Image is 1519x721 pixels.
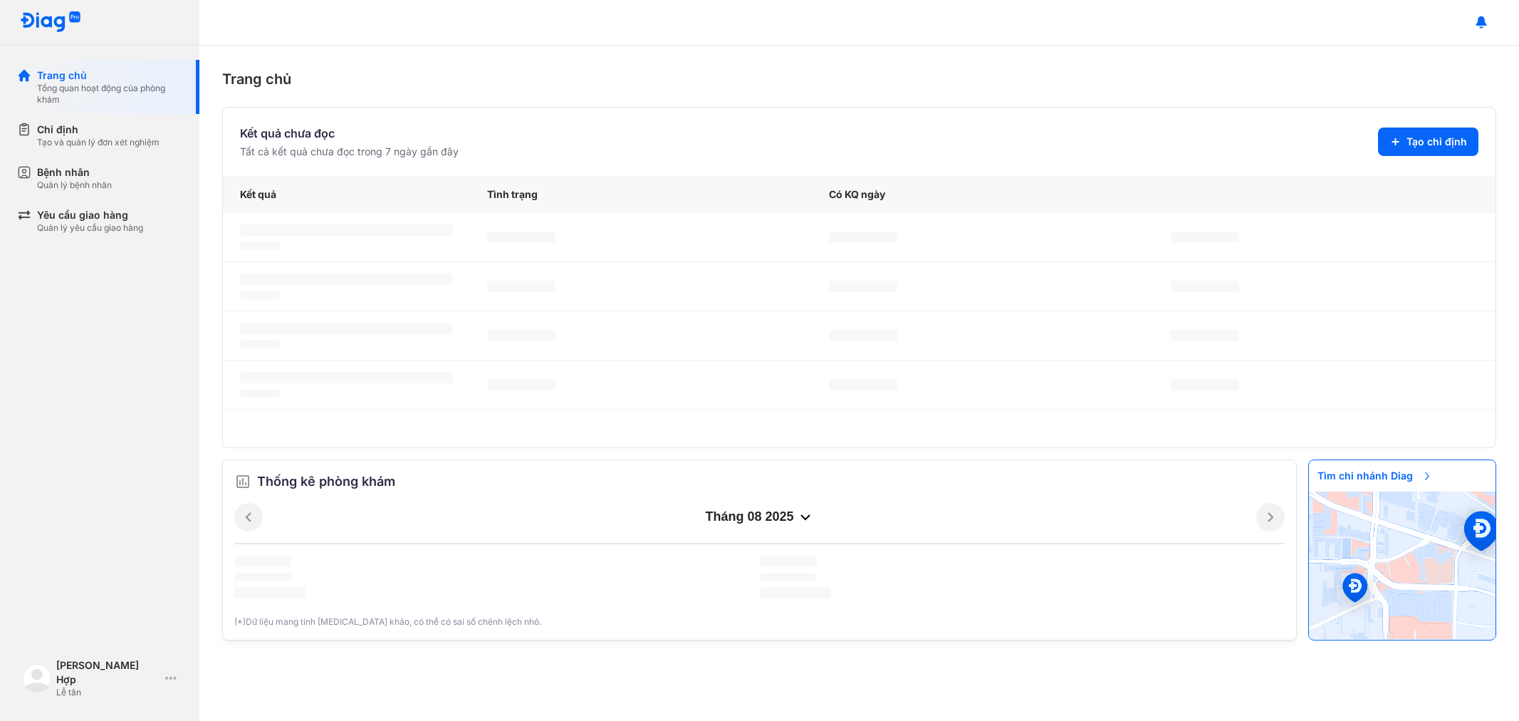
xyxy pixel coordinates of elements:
span: ‌ [234,556,291,567]
span: ‌ [234,573,291,581]
div: Yêu cầu giao hàng [37,208,143,222]
span: ‌ [240,323,453,334]
span: ‌ [487,232,555,243]
div: Có KQ ngày [812,176,1154,213]
span: ‌ [487,281,555,292]
div: [PERSON_NAME] Hợp [56,658,160,687]
span: Tìm chi nhánh Diag [1309,460,1441,492]
span: ‌ [760,573,817,581]
span: ‌ [1171,330,1239,341]
span: ‌ [829,232,897,243]
span: ‌ [487,330,555,341]
span: ‌ [240,291,280,299]
div: Tình trạng [470,176,812,213]
div: Kết quả chưa đọc [240,125,459,142]
span: ‌ [829,281,897,292]
span: ‌ [240,340,280,348]
div: (*)Dữ liệu mang tính [MEDICAL_DATA] khảo, có thể có sai số chênh lệch nhỏ. [234,616,1285,628]
div: Kết quả [223,176,470,213]
span: ‌ [240,389,280,398]
div: Chỉ định [37,123,160,137]
span: ‌ [1171,379,1239,390]
img: logo [20,11,81,33]
span: ‌ [240,372,453,383]
span: ‌ [1171,232,1239,243]
div: Bệnh nhân [37,165,112,180]
button: Tạo chỉ định [1378,128,1478,156]
span: Tạo chỉ định [1406,135,1467,149]
div: Tạo và quản lý đơn xét nghiệm [37,137,160,148]
span: ‌ [240,242,280,250]
img: order.5a6da16c.svg [234,473,251,490]
span: ‌ [234,587,306,598]
span: ‌ [487,379,555,390]
div: Trang chủ [37,68,182,83]
div: Tất cả kết quả chưa đọc trong 7 ngày gần đây [240,145,459,159]
span: ‌ [240,274,453,285]
span: ‌ [829,330,897,341]
span: ‌ [240,224,453,236]
div: Quản lý bệnh nhân [37,180,112,191]
span: ‌ [760,556,817,567]
div: Trang chủ [222,68,1496,90]
span: Thống kê phòng khám [257,472,395,492]
div: tháng 08 2025 [263,509,1256,526]
img: logo [23,664,51,693]
div: Lễ tân [56,687,160,698]
span: ‌ [760,587,831,598]
div: Quản lý yêu cầu giao hàng [37,222,143,234]
span: ‌ [829,379,897,390]
div: Tổng quan hoạt động của phòng khám [37,83,182,105]
span: ‌ [1171,281,1239,292]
